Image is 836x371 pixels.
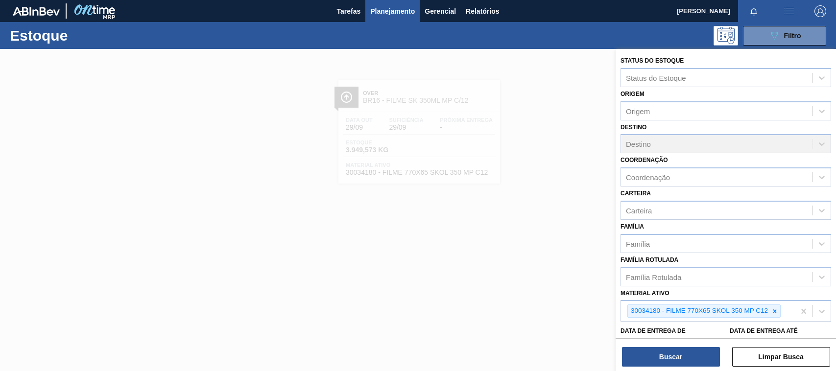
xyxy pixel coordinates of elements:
label: Destino [621,124,646,131]
span: Planejamento [370,5,415,17]
span: Gerencial [425,5,456,17]
div: Pogramando: nenhum usuário selecionado [714,26,738,46]
h1: Estoque [10,30,153,41]
label: Família Rotulada [621,256,678,263]
div: Família Rotulada [626,273,681,281]
img: TNhmsLtSVTkK8tSr43FrP2fwEKptu5GPRR3wAAAABJRU5ErkJggg== [13,7,60,16]
img: userActions [783,5,795,17]
span: Tarefas [336,5,360,17]
label: Status do Estoque [621,57,684,64]
div: Coordenação [626,173,670,182]
label: Família [621,223,644,230]
label: Carteira [621,190,651,197]
div: Carteira [626,206,652,214]
label: Material ativo [621,290,669,297]
button: Notificações [738,4,769,18]
img: Logout [814,5,826,17]
button: Filtro [743,26,826,46]
div: Status do Estoque [626,73,686,82]
label: Origem [621,91,645,97]
span: Relatórios [466,5,499,17]
label: Data de Entrega de [621,327,686,334]
span: Filtro [784,32,801,40]
div: Origem [626,107,650,115]
div: Família [626,239,650,248]
label: Data de Entrega até [730,327,798,334]
label: Coordenação [621,157,668,163]
div: 30034180 - FILME 770X65 SKOL 350 MP C12 [628,305,769,317]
